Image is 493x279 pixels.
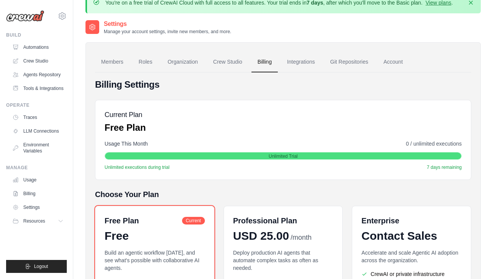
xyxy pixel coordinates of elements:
[132,52,158,72] a: Roles
[34,263,48,269] span: Logout
[104,19,231,29] h2: Settings
[281,52,321,72] a: Integrations
[324,52,374,72] a: Git Repositories
[105,140,148,148] span: Usage This Month
[95,189,471,200] h5: Choose Your Plan
[377,52,409,72] a: Account
[361,215,462,226] h6: Enterprise
[233,249,333,272] p: Deploy production AI agents that automate complex tasks as often as needed.
[427,164,462,170] span: 7 days remaining
[9,201,67,213] a: Settings
[361,270,462,278] li: CrewAI or private infrastructure
[105,215,139,226] h6: Free Plan
[233,215,297,226] h6: Professional Plan
[406,140,462,148] span: 0 / unlimited executions
[361,249,462,264] p: Accelerate and scale Agentic AI adoption across the organization.
[6,32,67,38] div: Build
[105,164,169,170] span: Unlimited executions during trial
[290,232,311,243] span: /month
[9,188,67,200] a: Billing
[161,52,204,72] a: Organization
[9,82,67,95] a: Tools & Integrations
[105,229,205,243] div: Free
[6,10,44,22] img: Logo
[361,229,462,243] div: Contact Sales
[105,122,146,134] p: Free Plan
[9,215,67,227] button: Resources
[251,52,278,72] a: Billing
[23,218,45,224] span: Resources
[9,174,67,186] a: Usage
[9,139,67,157] a: Environment Variables
[95,79,471,91] h4: Billing Settings
[6,260,67,273] button: Logout
[95,52,129,72] a: Members
[9,111,67,123] a: Traces
[182,217,205,224] span: Current
[207,52,248,72] a: Crew Studio
[9,41,67,53] a: Automations
[6,165,67,171] div: Manage
[105,249,205,272] p: Build an agentic workflow [DATE], and see what's possible with collaborative AI agents.
[9,125,67,137] a: LLM Connections
[9,55,67,67] a: Crew Studio
[233,229,289,243] span: USD 25.00
[104,29,231,35] p: Manage your account settings, invite new members, and more.
[269,153,298,159] span: Unlimited Trial
[6,102,67,108] div: Operate
[9,69,67,81] a: Agents Repository
[105,109,146,120] h5: Current Plan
